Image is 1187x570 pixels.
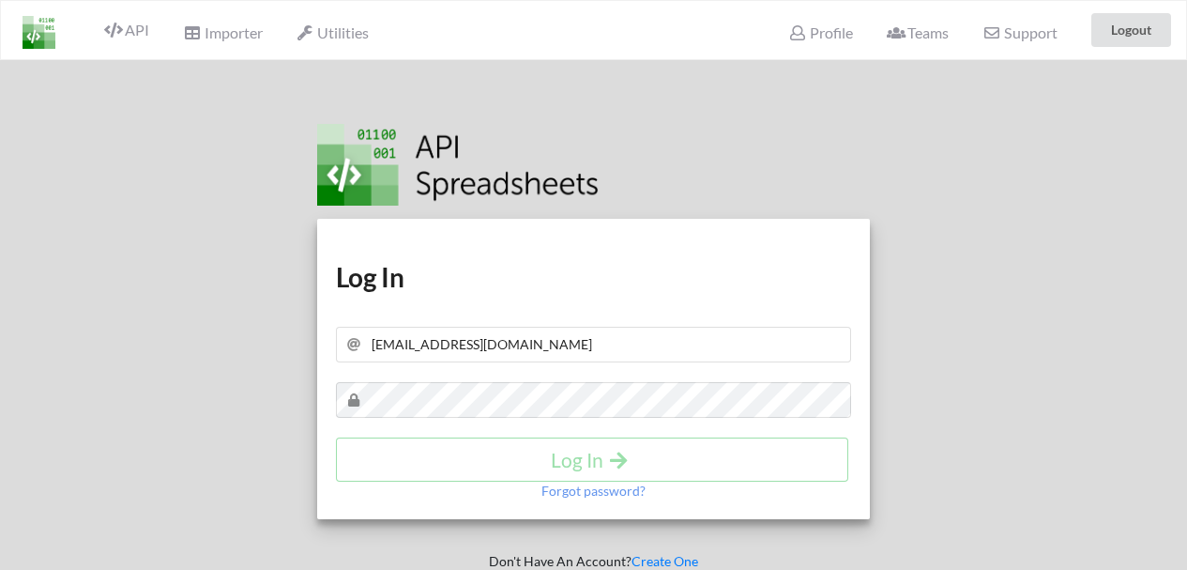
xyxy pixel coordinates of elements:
span: Support [982,25,1057,40]
span: Teams [887,23,949,41]
span: Profile [788,23,852,41]
button: Logout [1091,13,1171,47]
p: Forgot password? [541,482,646,501]
h1: Log In [336,260,852,294]
input: Your Email [336,327,852,362]
span: Importer [183,23,262,41]
img: LogoIcon.png [23,16,55,49]
img: Logo.png [317,124,599,206]
a: Create One [632,553,698,569]
span: API [104,21,149,39]
span: Utilities [297,23,369,41]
